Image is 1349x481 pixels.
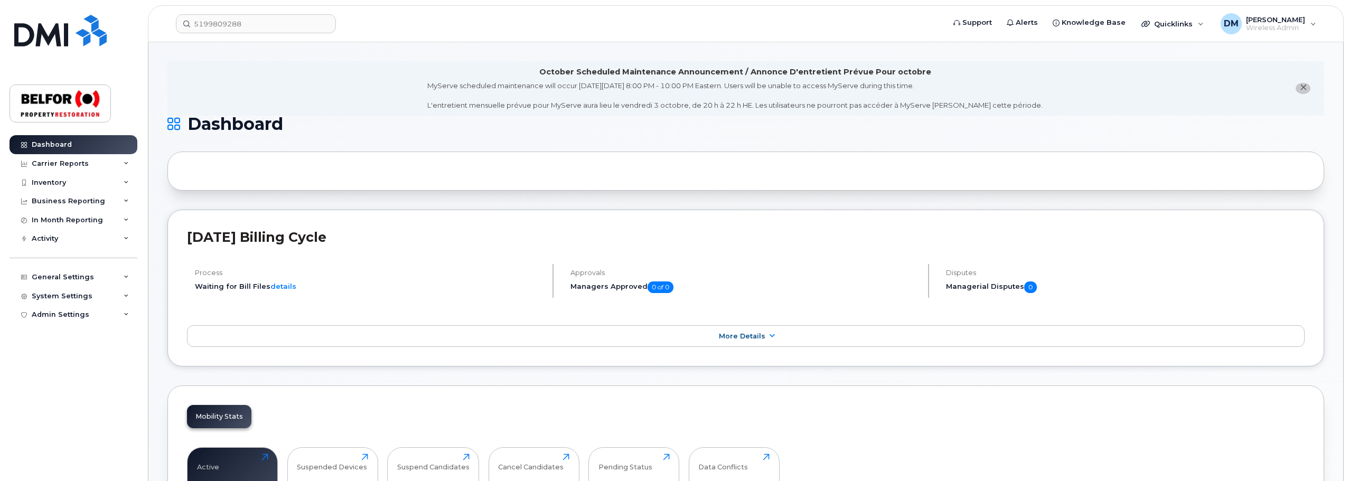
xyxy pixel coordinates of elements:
h5: Managerial Disputes [946,281,1305,293]
h5: Managers Approved [570,281,919,293]
div: Data Conflicts [698,454,748,471]
a: details [270,282,296,290]
div: Suspend Candidates [397,454,470,471]
div: Cancel Candidates [498,454,564,471]
h4: Process [195,269,544,277]
span: More Details [719,332,765,340]
h2: [DATE] Billing Cycle [187,229,1305,245]
span: 0 of 0 [648,281,673,293]
div: Active [197,454,219,471]
h4: Disputes [946,269,1305,277]
li: Waiting for Bill Files [195,281,544,291]
button: close notification [1296,83,1310,94]
div: October Scheduled Maintenance Announcement / Annonce D'entretient Prévue Pour octobre [539,67,931,78]
span: Dashboard [188,116,283,132]
div: Pending Status [598,454,652,471]
span: 0 [1024,281,1037,293]
h4: Approvals [570,269,919,277]
div: MyServe scheduled maintenance will occur [DATE][DATE] 8:00 PM - 10:00 PM Eastern. Users will be u... [427,81,1043,110]
div: Suspended Devices [297,454,367,471]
